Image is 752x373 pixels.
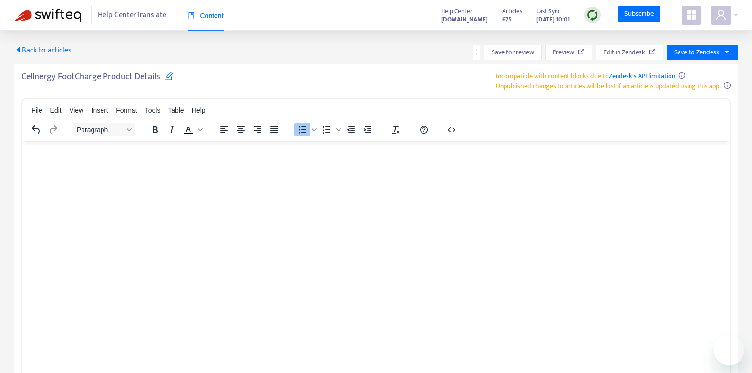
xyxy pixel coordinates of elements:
span: info-circle [724,82,731,89]
span: Articles [502,6,522,17]
span: caret-down [723,49,730,55]
img: sync.dc5367851b00ba804db3.png [587,9,598,21]
span: Content [188,12,224,20]
span: Last Sync [536,6,561,17]
button: more [473,45,480,60]
span: Back to articles [14,44,72,57]
button: Decrease indent [343,123,359,136]
span: File [31,106,42,114]
strong: 675 [502,14,512,25]
button: Save for review [484,45,542,60]
button: Preview [545,45,592,60]
span: Help Center [441,6,473,17]
div: Text color Black [180,123,204,136]
span: Save for review [492,47,534,58]
div: Bullet list [294,123,318,136]
span: user [715,9,727,21]
span: Help [192,106,206,114]
a: Subscribe [618,6,660,23]
button: Edit in Zendesk [596,45,663,60]
span: Insert [92,106,108,114]
button: Italic [164,123,180,136]
span: Paragraph [77,126,124,134]
span: Edit in Zendesk [603,47,645,58]
button: Bold [147,123,163,136]
a: [DOMAIN_NAME] [441,14,488,25]
span: View [69,106,83,114]
img: Swifteq [14,9,81,22]
span: Edit [50,106,62,114]
button: Redo [45,123,61,136]
button: Help [416,123,432,136]
button: Undo [28,123,44,136]
a: Zendesk's API limitation [609,71,675,82]
span: more [473,49,480,55]
span: book [188,12,195,19]
button: Save to Zendeskcaret-down [667,45,738,60]
span: Tools [145,106,161,114]
span: Save to Zendesk [674,47,720,58]
button: Clear formatting [388,123,404,136]
strong: [DATE] 10:01 [536,14,570,25]
button: Block Paragraph [73,123,135,136]
button: Align center [233,123,249,136]
span: Unpublished changes to articles will be lost if an article is updated using this app. [496,81,721,92]
button: Align left [216,123,232,136]
span: appstore [686,9,697,21]
iframe: Button to launch messaging window [714,335,744,365]
span: Incompatible with content blocks due to [496,71,675,82]
h5: Cellnergy FootCharge Product Details [21,71,173,88]
span: Format [116,106,137,114]
span: info-circle [679,72,685,79]
span: Preview [553,47,574,58]
span: Table [168,106,184,114]
button: Increase indent [360,123,376,136]
button: Align right [249,123,266,136]
span: Help Center Translate [98,6,166,24]
div: Numbered list [319,123,342,136]
span: caret-left [14,46,22,53]
button: Justify [266,123,282,136]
